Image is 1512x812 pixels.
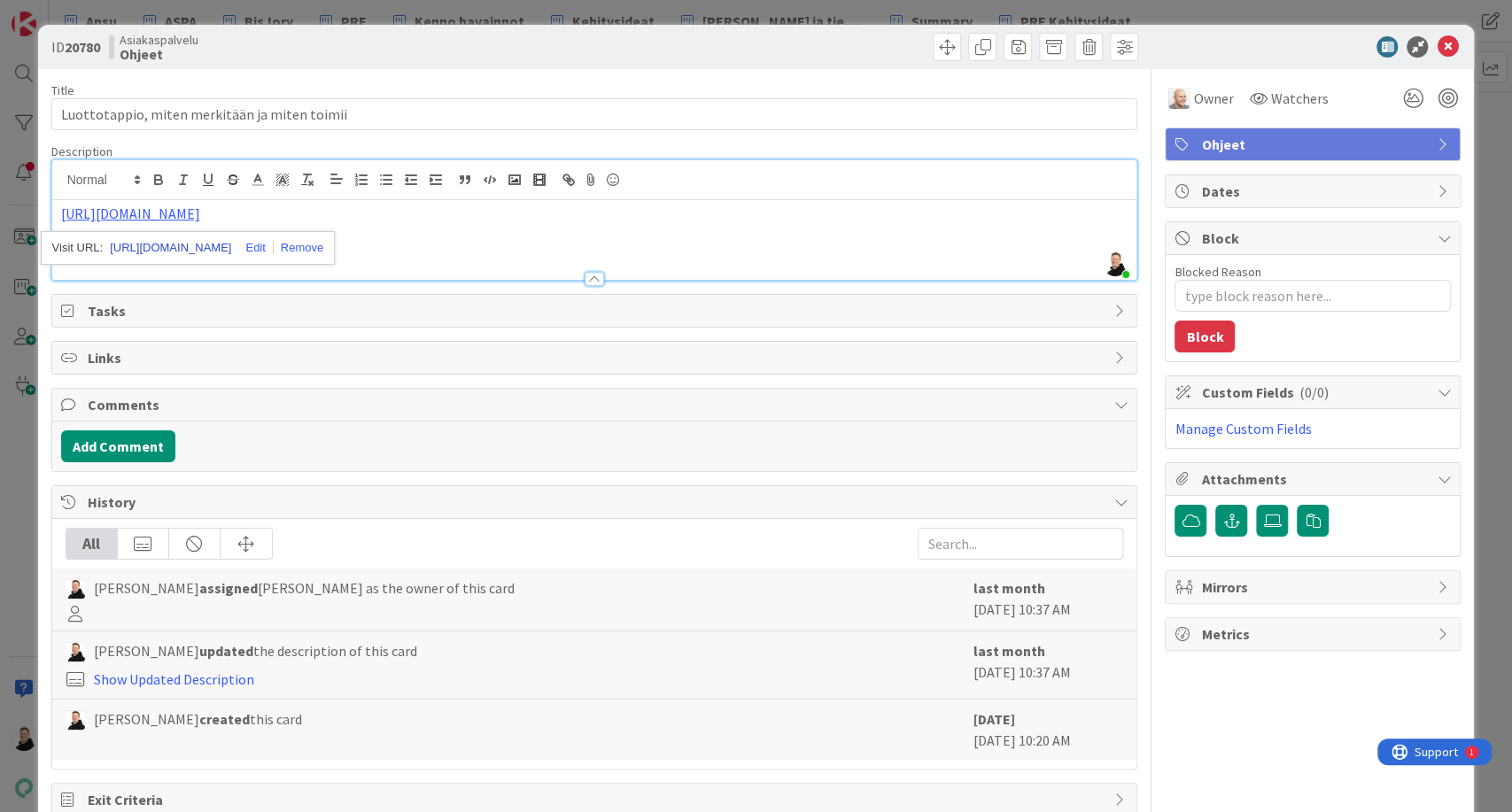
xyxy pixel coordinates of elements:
span: Custom Fields [1201,382,1428,403]
div: [DATE] 10:37 AM [973,577,1123,622]
span: Links [88,347,1105,368]
div: [DATE] 10:37 AM [973,640,1123,690]
span: Description [51,143,112,159]
span: Comments [88,394,1105,415]
span: ID [51,36,100,58]
span: Attachments [1201,468,1428,490]
b: created [199,710,250,728]
span: Tasks [88,300,1105,321]
b: [DATE] [973,710,1014,728]
span: Exit Criteria [88,789,1105,810]
a: [URL][DOMAIN_NAME] [110,236,231,259]
span: Ohjeet [1201,134,1428,155]
span: Asiakaspalvelu [120,33,198,47]
span: History [88,491,1105,513]
label: Title [51,82,74,98]
a: Show Updated Description [94,670,254,688]
img: NG [1168,88,1190,109]
div: All [66,529,118,559]
b: last month [973,579,1044,597]
span: Metrics [1201,623,1428,645]
b: 20780 [65,38,100,56]
input: type card name here... [51,98,1138,130]
a: [URL][DOMAIN_NAME] [61,205,200,222]
img: AN [66,642,85,661]
span: Support [37,3,81,24]
span: Watchers [1270,88,1328,109]
img: AN [66,579,85,599]
a: Manage Custom Fields [1175,420,1311,437]
b: updated [199,642,253,660]
b: Ohjeet [120,47,198,61]
span: [PERSON_NAME] this card [94,708,302,730]
input: Search... [918,528,1123,560]
b: assigned [199,579,258,597]
label: Blocked Reason [1175,264,1260,280]
span: ( 0/0 ) [1299,383,1328,401]
span: [PERSON_NAME] the description of this card [94,640,417,661]
img: KHqomuoKQRjoNQxyxxwtZmjOUFPU5med.jpg [1103,251,1128,276]
span: [PERSON_NAME] [PERSON_NAME] as the owner of this card [94,577,515,599]
img: AN [66,710,85,730]
span: Owner [1193,88,1233,109]
button: Add Comment [61,430,175,462]
button: Block [1175,321,1235,352]
b: last month [973,642,1044,660]
span: Block [1201,228,1428,249]
div: [DATE] 10:20 AM [973,708,1123,751]
span: Mirrors [1201,576,1428,598]
span: Dates [1201,181,1428,202]
div: 1 [92,7,97,21]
